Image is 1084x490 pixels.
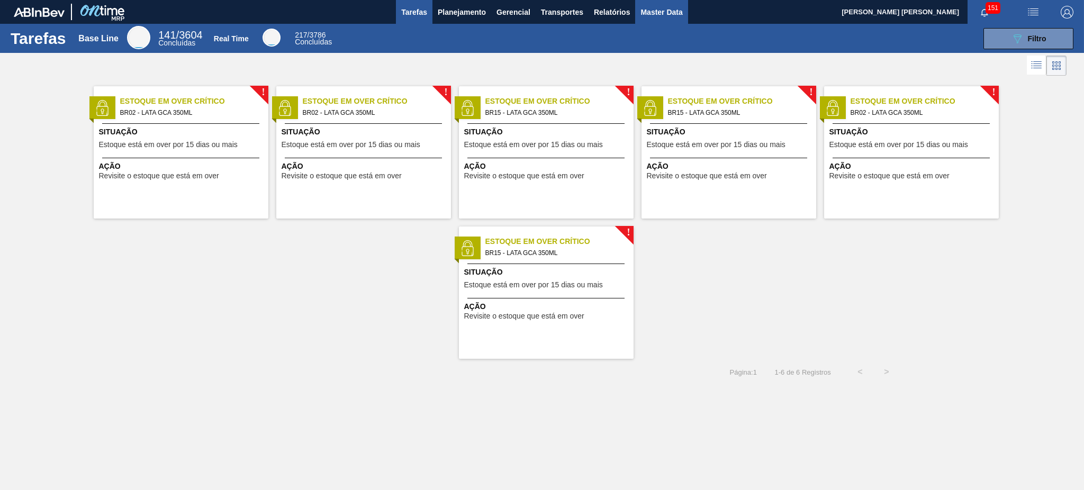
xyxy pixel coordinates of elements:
span: Estoque está em over por 15 dias ou mais [829,141,968,149]
span: Ação [282,161,448,172]
span: Ação [647,161,814,172]
span: Ação [464,301,631,312]
img: status [277,100,293,116]
span: Relatórios [594,6,630,19]
span: / 3604 [158,29,202,41]
span: Situação [464,267,631,278]
span: BR15 - LATA GCA 350ML [485,107,625,119]
span: Tarefas [401,6,427,19]
span: Situação [829,126,996,138]
img: status [459,100,475,116]
span: Concluídas [295,38,332,46]
span: ! [809,88,812,96]
span: Página : 1 [730,368,757,376]
span: Revisite o estoque que está em over [464,172,584,180]
span: Estoque em Over Crítico [668,96,816,107]
div: Visão em Cards [1046,56,1067,76]
span: Estoque em Over Crítico [851,96,999,107]
div: Base Line [127,26,150,49]
img: TNhmsLtSVTkK8tSr43FrP2fwEKptu5GPRR3wAAAABJRU5ErkJggg== [14,7,65,17]
span: Revisite o estoque que está em over [99,172,219,180]
span: ! [992,88,995,96]
span: Estoque em Over Crítico [120,96,268,107]
span: ! [261,88,265,96]
h1: Tarefas [11,32,66,44]
span: Transportes [541,6,583,19]
span: Estoque está em over por 15 dias ou mais [647,141,785,149]
span: BR02 - LATA GCA 350ML [303,107,442,119]
span: Master Data [640,6,682,19]
span: Estoque está em over por 15 dias ou mais [99,141,238,149]
span: Situação [647,126,814,138]
img: status [825,100,841,116]
span: Estoque está em over por 15 dias ou mais [464,141,603,149]
button: Notificações [968,5,1001,20]
div: Real Time [263,29,281,47]
span: Situação [99,126,266,138]
span: Filtro [1028,34,1046,43]
span: Revisite o estoque que está em over [282,172,402,180]
span: Estoque em Over Crítico [303,96,451,107]
span: Estoque está em over por 15 dias ou mais [464,281,603,289]
img: Logout [1061,6,1073,19]
img: status [459,240,475,256]
span: Revisite o estoque que está em over [464,312,584,320]
span: Estoque está em over por 15 dias ou mais [282,141,420,149]
span: Ação [464,161,631,172]
span: Gerencial [496,6,530,19]
div: Base Line [78,34,119,43]
img: status [94,100,110,116]
button: > [873,359,900,385]
span: Ação [99,161,266,172]
button: Filtro [983,28,1073,49]
span: Estoque em Over Crítico [485,236,634,247]
span: Revisite o estoque que está em over [829,172,950,180]
span: Revisite o estoque que está em over [647,172,767,180]
span: BR15 - LATA GCA 350ML [668,107,808,119]
button: < [847,359,873,385]
span: BR02 - LATA GCA 350ML [120,107,260,119]
div: Base Line [158,31,202,47]
span: 141 [158,29,176,41]
span: 151 [986,2,1000,14]
div: Real Time [295,32,332,46]
img: userActions [1027,6,1040,19]
span: Situação [464,126,631,138]
span: Estoque em Over Crítico [485,96,634,107]
span: / 3786 [295,31,326,39]
div: Visão em Lista [1027,56,1046,76]
span: BR02 - LATA GCA 350ML [851,107,990,119]
span: 217 [295,31,307,39]
span: Planejamento [438,6,486,19]
div: Real Time [214,34,249,43]
span: ! [444,88,447,96]
span: Situação [282,126,448,138]
span: ! [627,229,630,237]
span: 1 - 6 de 6 Registros [773,368,831,376]
span: Ação [829,161,996,172]
img: status [642,100,658,116]
span: BR15 - LATA GCA 350ML [485,247,625,259]
span: ! [627,88,630,96]
span: Concluídas [158,39,195,47]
